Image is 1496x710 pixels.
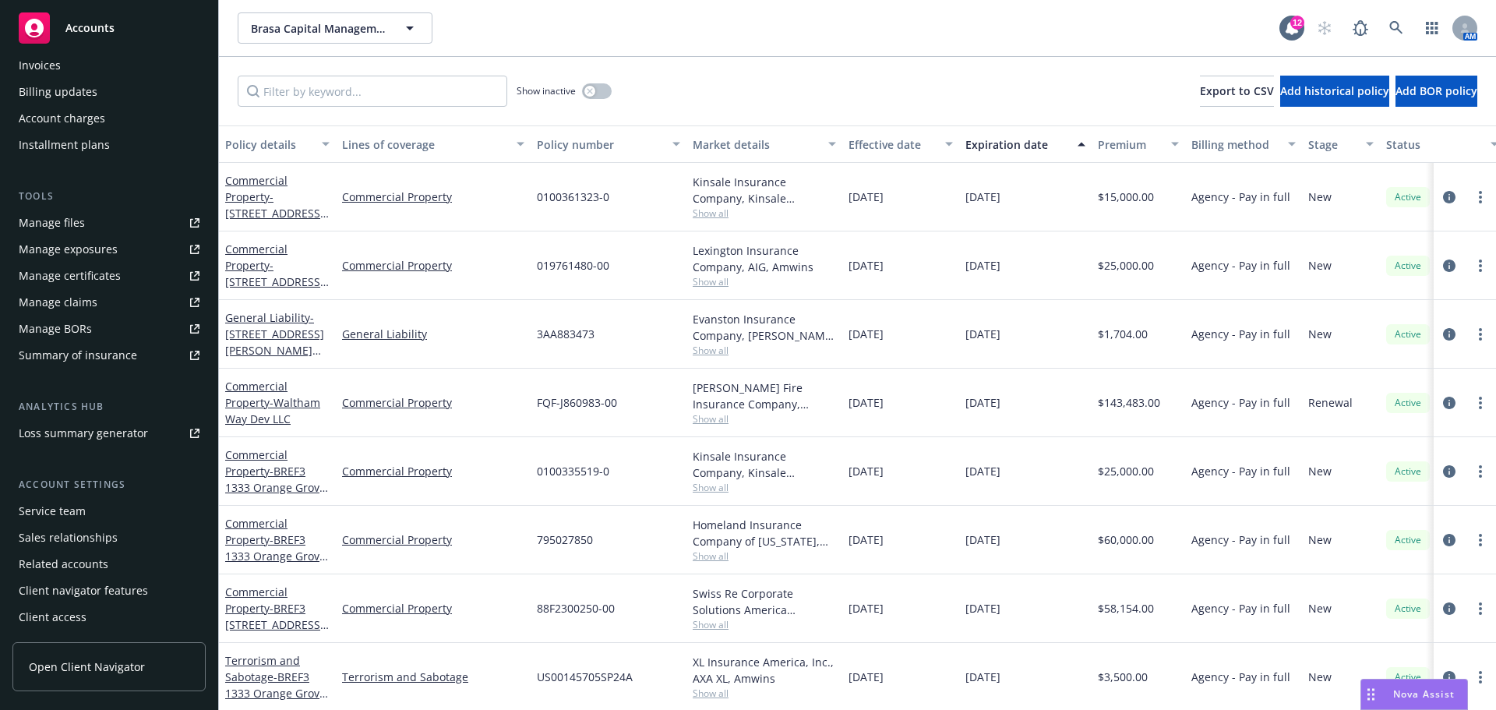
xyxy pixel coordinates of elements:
[1392,396,1424,410] span: Active
[225,173,324,270] a: Commercial Property
[693,174,836,207] div: Kinsale Insurance Company, Kinsale Insurance, Amwins
[1471,668,1490,687] a: more
[225,310,324,374] a: General Liability
[1440,462,1459,481] a: circleInformation
[12,552,206,577] a: Related accounts
[965,394,1000,411] span: [DATE]
[537,257,609,274] span: 019761480-00
[1308,463,1332,479] span: New
[1471,531,1490,549] a: more
[19,210,85,235] div: Manage files
[1308,600,1332,616] span: New
[1308,532,1332,548] span: New
[849,326,884,342] span: [DATE]
[336,125,531,163] button: Lines of coverage
[693,412,836,426] span: Show all
[251,20,386,37] span: Brasa Capital Management, LLC
[693,585,836,618] div: Swiss Re Corporate Solutions America Insurance Corporation, Swiss Re, Amwins
[342,463,524,479] a: Commercial Property
[693,136,819,153] div: Market details
[1185,125,1302,163] button: Billing method
[12,132,206,157] a: Installment plans
[1191,463,1290,479] span: Agency - Pay in full
[1302,125,1380,163] button: Stage
[12,106,206,131] a: Account charges
[965,669,1000,685] span: [DATE]
[19,499,86,524] div: Service team
[1360,679,1468,710] button: Nova Assist
[1191,326,1290,342] span: Agency - Pay in full
[12,499,206,524] a: Service team
[693,517,836,549] div: Homeland Insurance Company of [US_STATE], Intact Insurance, Amwins
[225,242,324,322] a: Commercial Property
[1392,190,1424,204] span: Active
[342,326,524,342] a: General Liability
[12,316,206,341] a: Manage BORs
[1395,76,1477,107] button: Add BOR policy
[537,136,663,153] div: Policy number
[1471,188,1490,207] a: more
[342,189,524,205] a: Commercial Property
[1308,189,1332,205] span: New
[1200,83,1274,98] span: Export to CSV
[1471,599,1490,618] a: more
[1440,394,1459,412] a: circleInformation
[537,463,609,479] span: 0100335519-0
[12,237,206,262] span: Manage exposures
[1308,669,1332,685] span: New
[965,257,1000,274] span: [DATE]
[19,343,137,368] div: Summary of insurance
[225,136,312,153] div: Policy details
[1392,465,1424,479] span: Active
[537,669,633,685] span: US00145705SP24A
[1191,257,1290,274] span: Agency - Pay in full
[965,136,1068,153] div: Expiration date
[1191,394,1290,411] span: Agency - Pay in full
[65,22,115,34] span: Accounts
[537,326,595,342] span: 3AA883473
[1280,83,1389,98] span: Add historical policy
[693,549,836,563] span: Show all
[12,290,206,315] a: Manage claims
[29,659,145,675] span: Open Client Navigator
[238,12,432,44] button: Brasa Capital Management, LLC
[1392,670,1424,684] span: Active
[693,242,836,275] div: Lexington Insurance Company, AIG, Amwins
[1393,687,1455,701] span: Nova Assist
[1191,600,1290,616] span: Agency - Pay in full
[19,605,86,630] div: Client access
[1098,532,1154,548] span: $60,000.00
[1191,532,1290,548] span: Agency - Pay in full
[849,189,884,205] span: [DATE]
[693,275,836,288] span: Show all
[1280,76,1389,107] button: Add historical policy
[225,395,320,426] span: - Waltham Way Dev LLC
[1191,669,1290,685] span: Agency - Pay in full
[12,399,206,415] div: Analytics hub
[1092,125,1185,163] button: Premium
[12,477,206,493] div: Account settings
[1440,188,1459,207] a: circleInformation
[1308,326,1332,342] span: New
[342,669,524,685] a: Terrorism and Sabotage
[517,84,576,97] span: Show inactive
[693,207,836,220] span: Show all
[693,344,836,357] span: Show all
[842,125,959,163] button: Effective date
[686,125,842,163] button: Market details
[342,257,524,274] a: Commercial Property
[849,257,884,274] span: [DATE]
[1361,680,1381,709] div: Drag to move
[965,532,1000,548] span: [DATE]
[12,53,206,78] a: Invoices
[1098,257,1154,274] span: $25,000.00
[1392,259,1424,273] span: Active
[1440,256,1459,275] a: circleInformation
[19,316,92,341] div: Manage BORs
[1392,602,1424,616] span: Active
[1471,325,1490,344] a: more
[1098,326,1148,342] span: $1,704.00
[849,669,884,685] span: [DATE]
[19,237,118,262] div: Manage exposures
[1440,668,1459,687] a: circleInformation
